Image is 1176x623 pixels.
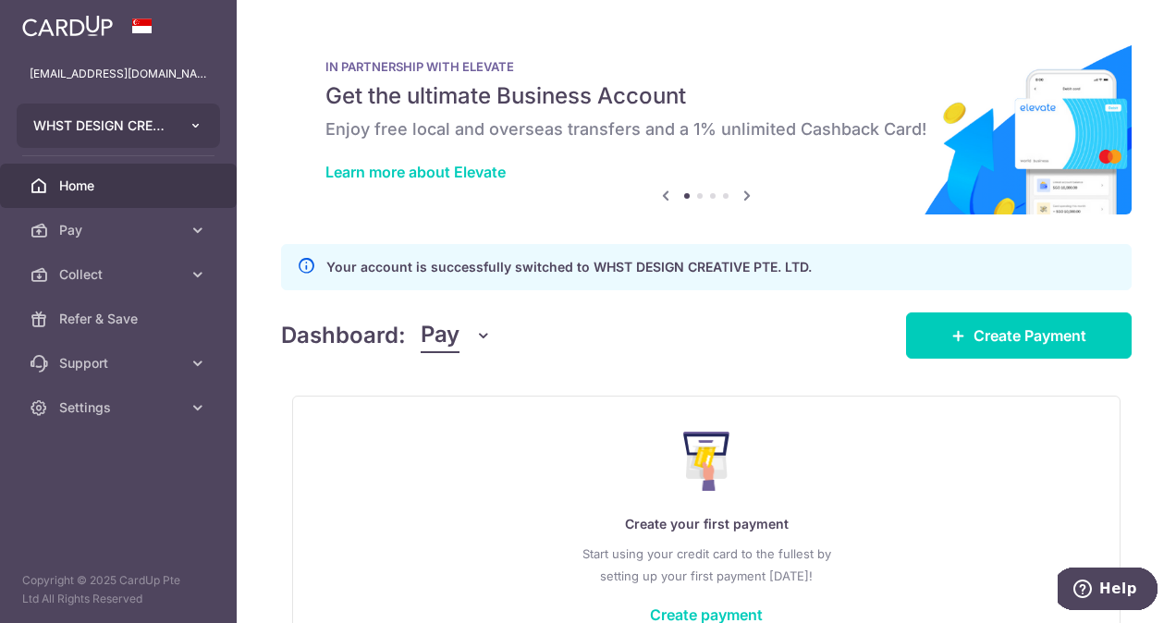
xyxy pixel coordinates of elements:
p: Your account is successfully switched to WHST DESIGN CREATIVE PTE. LTD. [326,256,812,278]
h6: Enjoy free local and overseas transfers and a 1% unlimited Cashback Card! [325,118,1087,140]
span: Collect [59,265,181,284]
p: Start using your credit card to the fullest by setting up your first payment [DATE]! [330,543,1083,587]
span: Help [42,13,80,30]
span: Pay [59,221,181,239]
p: IN PARTNERSHIP WITH ELEVATE [325,59,1087,74]
span: Create Payment [974,324,1086,347]
iframe: Opens a widget where you can find more information [1058,568,1158,614]
span: Home [59,177,181,195]
img: CardUp [22,15,113,37]
img: Make Payment [683,432,730,491]
span: Settings [59,398,181,417]
p: Create your first payment [330,513,1083,535]
h4: Dashboard: [281,319,406,352]
p: [EMAIL_ADDRESS][DOMAIN_NAME] [30,65,207,83]
span: Pay [421,318,459,353]
a: Create Payment [906,312,1132,359]
a: Learn more about Elevate [325,163,506,181]
button: Pay [421,318,492,353]
h5: Get the ultimate Business Account [325,81,1087,111]
span: WHST DESIGN CREATIVE PTE. LTD. [33,116,170,135]
button: WHST DESIGN CREATIVE PTE. LTD. [17,104,220,148]
span: Support [59,354,181,373]
span: Refer & Save [59,310,181,328]
img: Renovation banner [281,30,1132,214]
